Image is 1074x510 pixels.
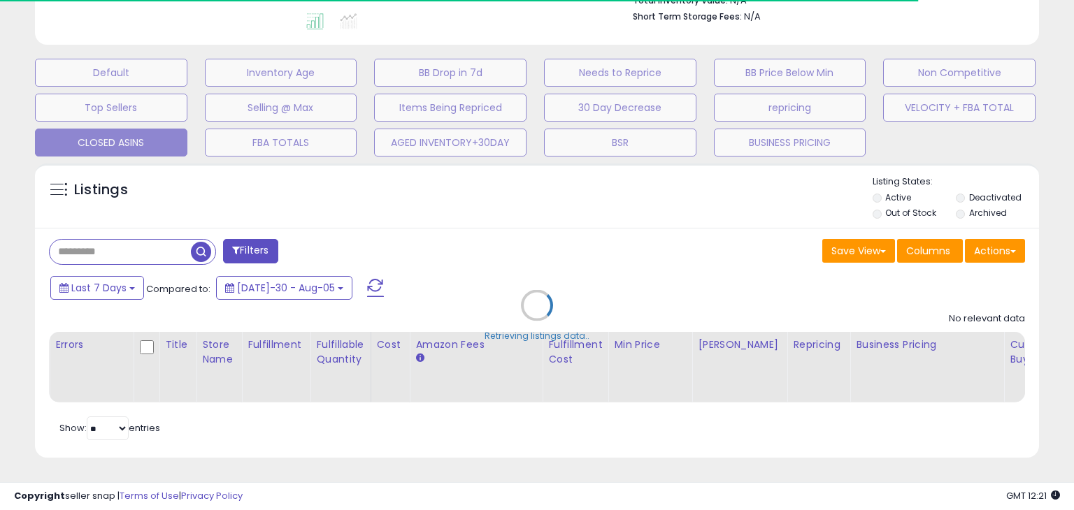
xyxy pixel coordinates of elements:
button: BB Price Below Min [714,59,866,87]
strong: Copyright [14,489,65,502]
button: Inventory Age [205,59,357,87]
a: Terms of Use [120,489,179,502]
button: repricing [714,94,866,122]
a: Privacy Policy [181,489,243,502]
button: Non Competitive [883,59,1036,87]
button: Items Being Repriced [374,94,527,122]
button: Top Sellers [35,94,187,122]
button: 30 Day Decrease [544,94,696,122]
button: VELOCITY + FBA TOTAL [883,94,1036,122]
span: N/A [744,10,761,23]
button: AGED INVENTORY+30DAY [374,129,527,156]
button: Default [35,59,187,87]
button: BB Drop in 7d [374,59,527,87]
button: Selling @ Max [205,94,357,122]
div: Retrieving listings data.. [485,330,589,342]
button: BSR [544,129,696,156]
button: Needs to Reprice [544,59,696,87]
span: 2025-08-13 12:21 GMT [1006,489,1060,502]
b: Short Term Storage Fees: [633,10,742,22]
button: BUSINESS PRICING [714,129,866,156]
div: seller snap | | [14,490,243,503]
button: FBA TOTALS [205,129,357,156]
button: CLOSED ASINS [35,129,187,156]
